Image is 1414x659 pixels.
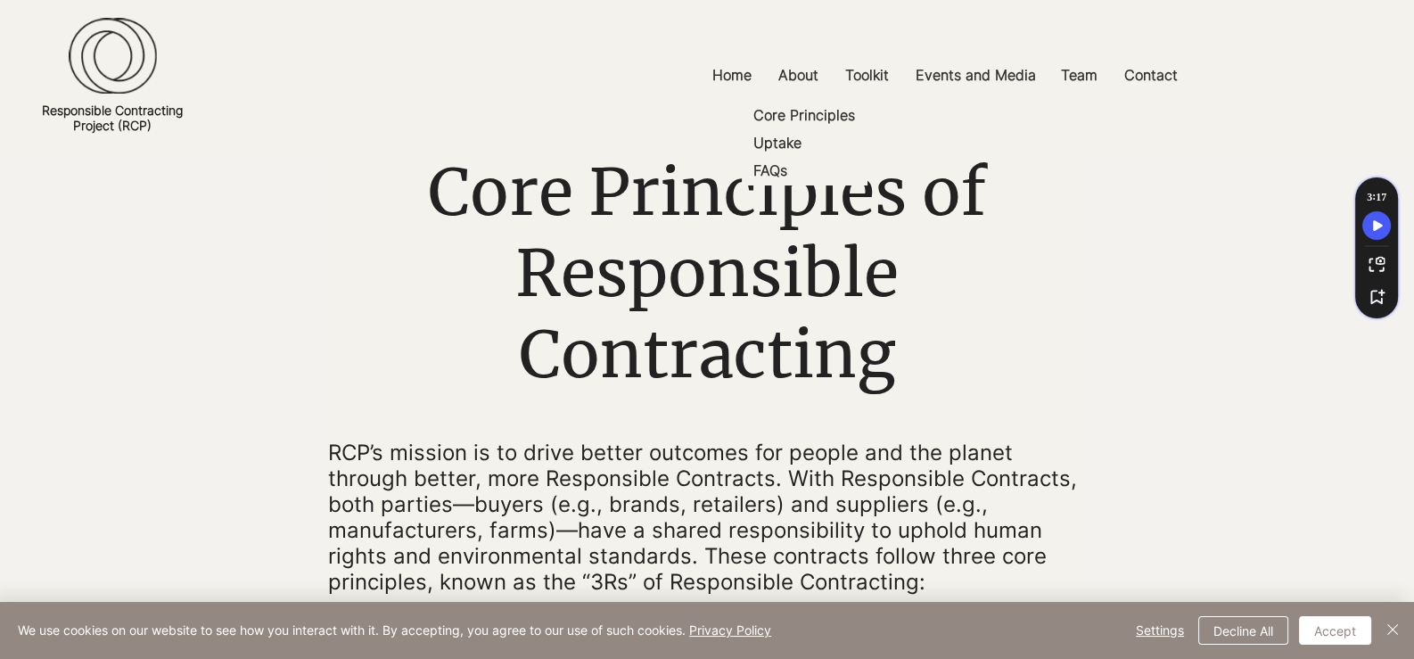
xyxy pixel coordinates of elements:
[746,129,809,157] p: Uptake
[1299,616,1371,645] button: Accept
[742,129,867,157] a: Uptake
[493,55,1398,95] nav: Site
[1052,55,1106,95] p: Team
[769,55,827,95] p: About
[1198,616,1288,645] button: Decline All
[902,55,1048,95] a: Events and Media
[765,55,832,95] a: About
[832,55,902,95] a: Toolkit
[1382,619,1403,640] img: Close
[689,622,771,638] a: Privacy Policy
[746,102,862,129] p: Core Principles
[1111,55,1191,95] a: Contact
[907,55,1045,95] p: Events and Media
[42,103,183,133] a: Responsible ContractingProject (RCP)
[328,440,1086,595] p: RCP’s mission is to drive better outcomes for people and the planet through better, more Responsi...
[699,55,765,95] a: Home
[1048,55,1111,95] a: Team
[18,622,771,638] span: We use cookies on our website to see how you interact with it. By accepting, you agree to our use...
[836,55,898,95] p: Toolkit
[742,102,867,129] a: Core Principles
[428,152,987,395] span: Core Principles of Responsible Contracting
[1136,617,1184,644] span: Settings
[703,55,760,95] p: Home
[742,157,867,185] a: FAQs
[746,157,794,185] p: FAQs
[1382,616,1403,645] button: Close
[1115,55,1187,95] p: Contact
